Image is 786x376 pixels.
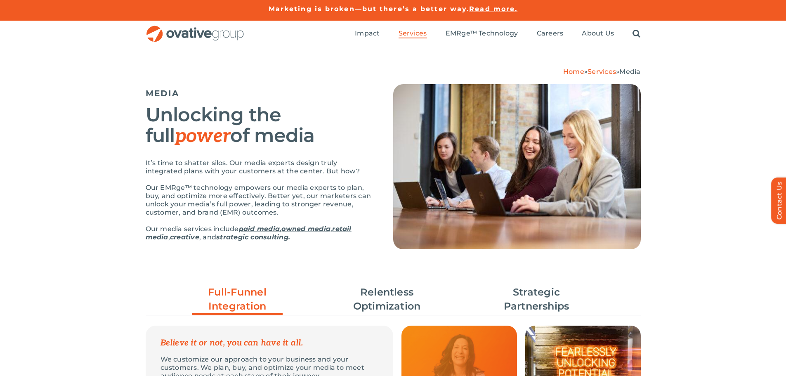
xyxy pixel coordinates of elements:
[192,285,283,317] a: Full-Funnel Integration
[239,225,280,233] a: paid media
[563,68,584,76] a: Home
[355,29,380,38] a: Impact
[446,29,518,38] a: EMRge™ Technology
[399,29,427,38] a: Services
[146,184,373,217] p: Our EMRge™ technology empowers our media experts to plan, buy, and optimize more effectively. Bet...
[146,88,373,98] h5: MEDIA
[146,159,373,175] p: It’s time to shatter silos. Our media experts design truly integrated plans with your customers a...
[342,285,432,313] a: Relentless Optimization
[216,233,290,241] a: strategic consulting.
[355,21,640,47] nav: Menu
[146,281,641,317] ul: Post Filters
[469,5,517,13] a: Read more.
[146,104,373,147] h2: Unlocking the full of media
[269,5,470,13] a: Marketing is broken—but there’s a better way.
[588,68,616,76] a: Services
[563,68,641,76] span: » »
[491,285,582,313] a: Strategic Partnerships
[146,225,373,241] p: Our media services include , , , , and
[175,125,231,148] em: power
[582,29,614,38] a: About Us
[161,339,378,347] p: Believe it or not, you can have it all.
[170,233,199,241] a: creative
[633,29,640,38] a: Search
[619,68,640,76] span: Media
[146,225,352,241] a: retail media
[537,29,564,38] a: Careers
[393,84,641,249] img: Media – Hero
[281,225,330,233] a: owned media
[146,25,245,33] a: OG_Full_horizontal_RGB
